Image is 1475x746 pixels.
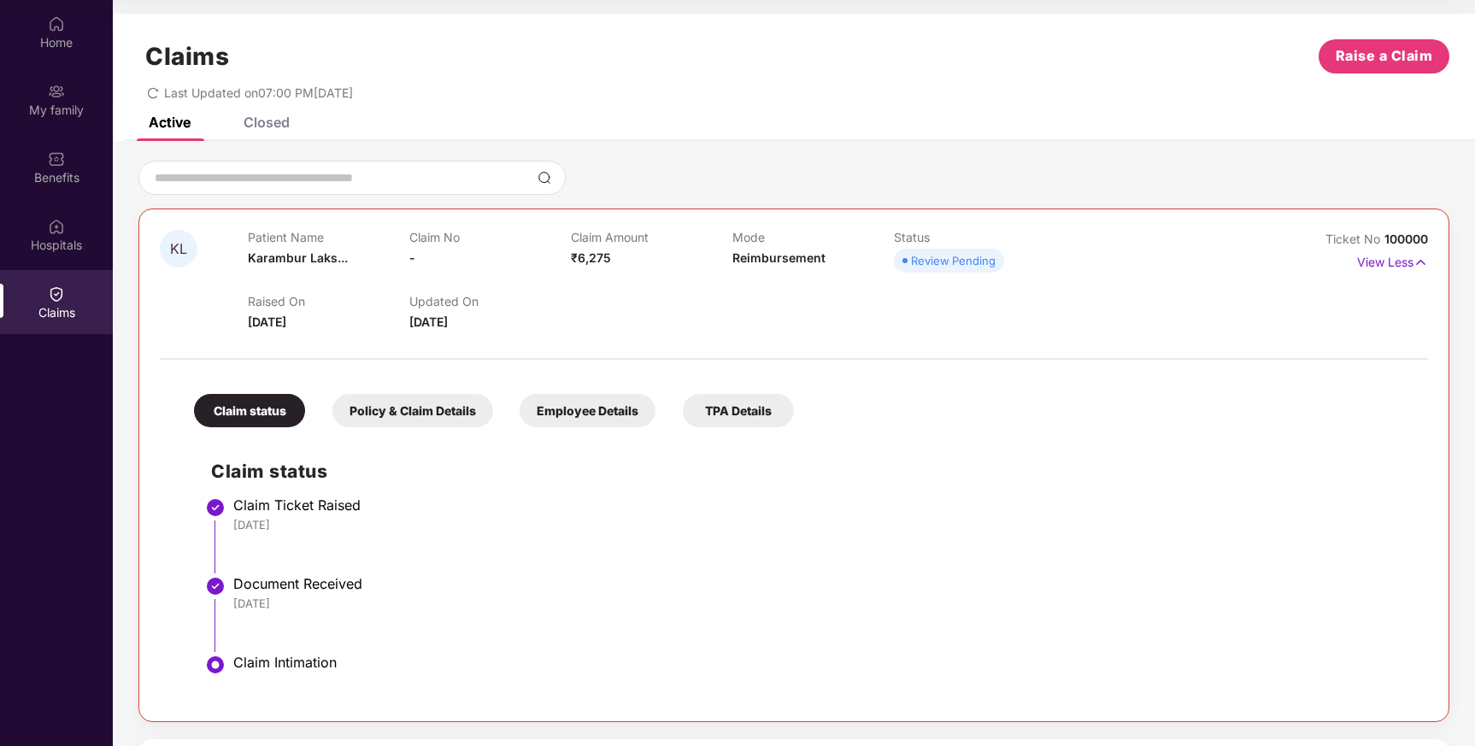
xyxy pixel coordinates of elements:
[194,394,305,427] div: Claim status
[520,394,655,427] div: Employee Details
[248,314,286,329] span: [DATE]
[145,42,229,71] h1: Claims
[48,15,65,32] img: svg+xml;base64,PHN2ZyBpZD0iSG9tZSIgeG1sbnM9Imh0dHA6Ly93d3cudzMub3JnLzIwMDAvc3ZnIiB3aWR0aD0iMjAiIG...
[1325,232,1384,246] span: Ticket No
[332,394,493,427] div: Policy & Claim Details
[1336,45,1433,67] span: Raise a Claim
[409,230,571,244] p: Claim No
[732,250,826,265] span: Reimbursement
[571,230,732,244] p: Claim Amount
[211,457,1411,485] h2: Claim status
[248,294,409,308] p: Raised On
[48,218,65,235] img: svg+xml;base64,PHN2ZyBpZD0iSG9zcGl0YWxzIiB4bWxucz0iaHR0cDovL3d3dy53My5vcmcvMjAwMC9zdmciIHdpZHRoPS...
[248,230,409,244] p: Patient Name
[894,230,1055,244] p: Status
[149,114,191,131] div: Active
[248,250,348,265] span: Karambur Laks...
[48,285,65,303] img: svg+xml;base64,PHN2ZyBpZD0iQ2xhaW0iIHhtbG5zPSJodHRwOi8vd3d3LnczLm9yZy8yMDAwL3N2ZyIgd2lkdGg9IjIwIi...
[1384,232,1428,246] span: 100000
[571,250,611,265] span: ₹6,275
[147,85,159,100] span: redo
[233,654,1411,671] div: Claim Intimation
[205,576,226,596] img: svg+xml;base64,PHN2ZyBpZD0iU3RlcC1Eb25lLTMyeDMyIiB4bWxucz0iaHR0cDovL3d3dy53My5vcmcvMjAwMC9zdmciIH...
[205,497,226,518] img: svg+xml;base64,PHN2ZyBpZD0iU3RlcC1Eb25lLTMyeDMyIiB4bWxucz0iaHR0cDovL3d3dy53My5vcmcvMjAwMC9zdmciIH...
[170,242,187,256] span: KL
[205,655,226,675] img: svg+xml;base64,PHN2ZyBpZD0iU3RlcC1BY3RpdmUtMzJ4MzIiIHhtbG5zPSJodHRwOi8vd3d3LnczLm9yZy8yMDAwL3N2Zy...
[911,252,996,269] div: Review Pending
[732,230,894,244] p: Mode
[1413,253,1428,272] img: svg+xml;base64,PHN2ZyB4bWxucz0iaHR0cDovL3d3dy53My5vcmcvMjAwMC9zdmciIHdpZHRoPSIxNyIgaGVpZ2h0PSIxNy...
[409,294,571,308] p: Updated On
[244,114,290,131] div: Closed
[409,250,415,265] span: -
[164,85,353,100] span: Last Updated on 07:00 PM[DATE]
[1357,249,1428,272] p: View Less
[683,394,794,427] div: TPA Details
[233,575,1411,592] div: Document Received
[538,171,551,185] img: svg+xml;base64,PHN2ZyBpZD0iU2VhcmNoLTMyeDMyIiB4bWxucz0iaHR0cDovL3d3dy53My5vcmcvMjAwMC9zdmciIHdpZH...
[233,517,1411,532] div: [DATE]
[233,596,1411,611] div: [DATE]
[233,496,1411,514] div: Claim Ticket Raised
[1319,39,1449,73] button: Raise a Claim
[409,314,448,329] span: [DATE]
[48,83,65,100] img: svg+xml;base64,PHN2ZyB3aWR0aD0iMjAiIGhlaWdodD0iMjAiIHZpZXdCb3g9IjAgMCAyMCAyMCIgZmlsbD0ibm9uZSIgeG...
[48,150,65,167] img: svg+xml;base64,PHN2ZyBpZD0iQmVuZWZpdHMiIHhtbG5zPSJodHRwOi8vd3d3LnczLm9yZy8yMDAwL3N2ZyIgd2lkdGg9Ij...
